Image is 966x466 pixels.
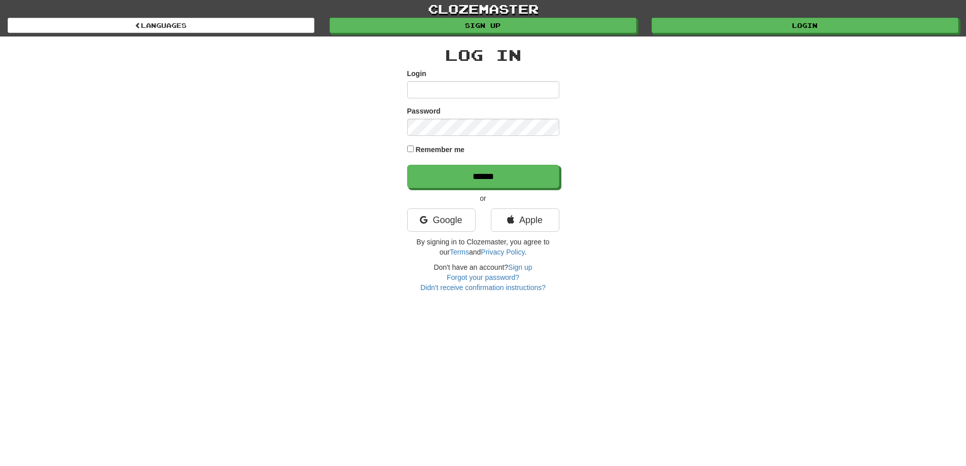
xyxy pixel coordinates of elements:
a: Apple [491,208,559,232]
a: Google [407,208,476,232]
a: Sign up [508,263,532,271]
a: Forgot your password? [447,273,519,281]
label: Remember me [415,145,464,155]
a: Languages [8,18,314,33]
a: Terms [450,248,469,256]
a: Sign up [330,18,636,33]
p: or [407,193,559,203]
div: Don't have an account? [407,262,559,293]
a: Login [652,18,958,33]
a: Privacy Policy [481,248,524,256]
p: By signing in to Clozemaster, you agree to our and . [407,237,559,257]
h2: Log In [407,47,559,63]
label: Password [407,106,441,116]
label: Login [407,68,426,79]
a: Didn't receive confirmation instructions? [420,283,546,292]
